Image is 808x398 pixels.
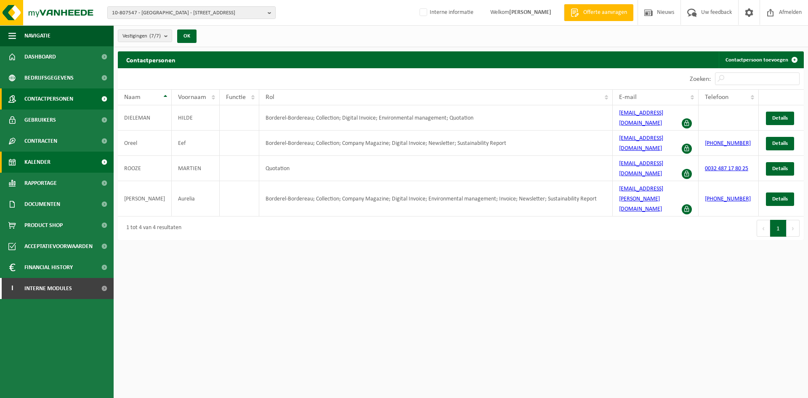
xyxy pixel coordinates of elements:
[122,30,161,43] span: Vestigingen
[259,131,613,156] td: Borderel-Bordereau; Collection; Company Magazine; Digital Invoice; Newsletter; Sustainability Report
[705,166,748,172] a: 0032 487 17 80 25
[705,94,728,101] span: Telefoon
[772,141,788,146] span: Details
[172,131,220,156] td: Eef
[177,29,197,43] button: OK
[24,131,57,152] span: Contracten
[772,166,788,171] span: Details
[149,33,161,39] count: (7/7)
[719,51,803,68] a: Contactpersoon toevoegen
[690,76,711,83] label: Zoeken:
[766,192,794,206] a: Details
[226,94,246,101] span: Functie
[787,220,800,237] button: Next
[24,215,63,236] span: Product Shop
[509,9,551,16] strong: [PERSON_NAME]
[418,6,473,19] label: Interne informatie
[118,131,172,156] td: Oreel
[619,160,663,177] a: [EMAIL_ADDRESS][DOMAIN_NAME]
[118,29,172,42] button: Vestigingen(7/7)
[107,6,276,19] button: 10-807547 - [GEOGRAPHIC_DATA] - [STREET_ADDRESS]
[705,140,751,147] a: [PHONE_NUMBER]
[564,4,633,21] a: Offerte aanvragen
[178,94,206,101] span: Voornaam
[772,196,788,202] span: Details
[118,51,184,68] h2: Contactpersonen
[24,278,72,299] span: Interne modules
[118,105,172,131] td: DIELEMAN
[118,156,172,181] td: ROOZE
[259,105,613,131] td: Borderel-Bordereau; Collection; Digital Invoice; Environmental management; Quotation
[757,220,770,237] button: Previous
[24,46,56,67] span: Dashboard
[172,156,220,181] td: MARTIEN
[24,257,73,278] span: Financial History
[172,105,220,131] td: HILDE
[581,8,629,17] span: Offerte aanvragen
[619,186,663,212] a: [EMAIL_ADDRESS][PERSON_NAME][DOMAIN_NAME]
[619,94,637,101] span: E-mail
[172,181,220,216] td: Aurelia
[259,181,613,216] td: Borderel-Bordereau; Collection; Company Magazine; Digital Invoice; Environmental management; Invo...
[266,94,274,101] span: Rol
[766,162,794,176] a: Details
[772,115,788,121] span: Details
[770,220,787,237] button: 1
[619,110,663,126] a: [EMAIL_ADDRESS][DOMAIN_NAME]
[705,196,751,202] a: [PHONE_NUMBER]
[24,67,74,88] span: Bedrijfsgegevens
[259,156,613,181] td: Quotation
[8,278,16,299] span: I
[24,194,60,215] span: Documenten
[24,110,56,131] span: Gebruikers
[24,25,50,46] span: Navigatie
[24,236,93,257] span: Acceptatievoorwaarden
[118,181,172,216] td: [PERSON_NAME]
[112,7,264,19] span: 10-807547 - [GEOGRAPHIC_DATA] - [STREET_ADDRESS]
[124,94,141,101] span: Naam
[766,137,794,150] a: Details
[24,173,57,194] span: Rapportage
[766,112,794,125] a: Details
[24,88,73,110] span: Contactpersonen
[24,152,50,173] span: Kalender
[122,221,181,236] div: 1 tot 4 van 4 resultaten
[619,135,663,152] a: [EMAIL_ADDRESS][DOMAIN_NAME]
